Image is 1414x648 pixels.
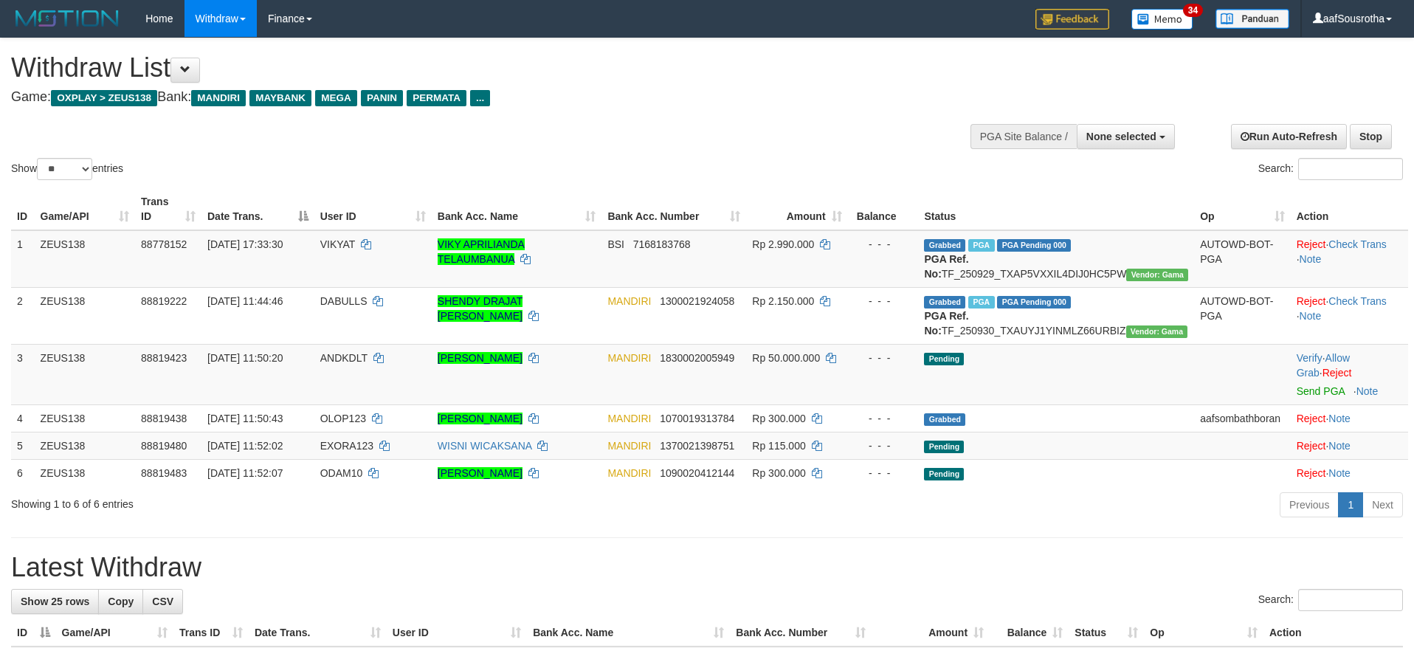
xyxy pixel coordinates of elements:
a: Run Auto-Refresh [1231,124,1347,149]
span: Rp 115.000 [752,440,805,452]
span: Vendor URL: https://trx31.1velocity.biz [1126,269,1188,281]
span: Copy 1830002005949 to clipboard [660,352,734,364]
th: Date Trans.: activate to sort column ascending [249,619,387,647]
a: [PERSON_NAME] [438,352,523,364]
a: Reject [1297,467,1326,479]
th: Date Trans.: activate to sort column descending [201,188,314,230]
span: Marked by aafchomsokheang [968,239,994,252]
a: Check Trans [1328,238,1387,250]
span: [DATE] 11:50:43 [207,413,283,424]
td: TF_250930_TXAUYJ1YINMLZ66URBIZ [918,287,1194,344]
a: Reject [1297,295,1326,307]
td: AUTOWD-BOT-PGA [1194,287,1291,344]
a: SHENDY DRAJAT [PERSON_NAME] [438,295,523,322]
th: Trans ID: activate to sort column ascending [173,619,249,647]
th: Game/API: activate to sort column ascending [35,188,135,230]
a: [PERSON_NAME] [438,413,523,424]
span: Grabbed [924,239,965,252]
td: 4 [11,404,35,432]
span: Rp 300.000 [752,467,805,479]
span: Copy 1090020412144 to clipboard [660,467,734,479]
h1: Withdraw List [11,53,928,83]
span: Copy 7168183768 to clipboard [633,238,691,250]
span: CSV [152,596,173,607]
div: - - - [854,438,913,453]
span: OXPLAY > ZEUS138 [51,90,157,106]
td: ZEUS138 [35,404,135,432]
span: 88819222 [141,295,187,307]
label: Show entries [11,158,123,180]
b: PGA Ref. No: [924,253,968,280]
th: User ID: activate to sort column ascending [314,188,432,230]
td: · [1291,432,1408,459]
a: Next [1362,492,1403,517]
div: - - - [854,351,913,365]
a: Reject [1297,413,1326,424]
a: Allow Grab [1297,352,1350,379]
span: Grabbed [924,296,965,309]
a: WISNI WICAKSANA [438,440,532,452]
span: MANDIRI [607,352,651,364]
a: Note [1300,310,1322,322]
a: Copy [98,589,143,614]
span: PANIN [361,90,403,106]
span: [DATE] 11:52:07 [207,467,283,479]
h4: Game: Bank: [11,90,928,105]
td: 6 [11,459,35,486]
td: · [1291,459,1408,486]
span: VIKYAT [320,238,355,250]
span: Copy 1070019313784 to clipboard [660,413,734,424]
span: OLOP123 [320,413,366,424]
td: aafsombathboran [1194,404,1291,432]
div: - - - [854,294,913,309]
th: ID: activate to sort column descending [11,619,56,647]
th: Bank Acc. Number: activate to sort column ascending [730,619,872,647]
td: ZEUS138 [35,432,135,459]
span: Marked by aafsolysreylen [968,296,994,309]
th: Op: activate to sort column ascending [1144,619,1263,647]
td: 5 [11,432,35,459]
td: · · [1291,287,1408,344]
span: Grabbed [924,413,965,426]
img: Button%20Memo.svg [1131,9,1193,30]
td: TF_250929_TXAP5VXXIL4DIJ0HC5PW [918,230,1194,288]
div: PGA Site Balance / [970,124,1077,149]
span: MANDIRI [607,295,651,307]
a: Note [1356,385,1379,397]
th: Balance: activate to sort column ascending [990,619,1069,647]
th: Bank Acc. Name: activate to sort column ascending [527,619,730,647]
span: Rp 2.990.000 [752,238,814,250]
td: 2 [11,287,35,344]
span: Rp 2.150.000 [752,295,814,307]
div: Showing 1 to 6 of 6 entries [11,491,578,511]
th: ID [11,188,35,230]
span: PERMATA [407,90,466,106]
span: [DATE] 11:44:46 [207,295,283,307]
a: CSV [142,589,183,614]
h1: Latest Withdraw [11,553,1403,582]
span: ANDKDLT [320,352,368,364]
span: Pending [924,468,964,480]
th: Bank Acc. Name: activate to sort column ascending [432,188,602,230]
span: PGA Pending [997,239,1071,252]
span: 88819438 [141,413,187,424]
span: BSI [607,238,624,250]
td: · · [1291,230,1408,288]
a: Verify [1297,352,1322,364]
span: Show 25 rows [21,596,89,607]
a: Previous [1280,492,1339,517]
img: Feedback.jpg [1035,9,1109,30]
a: Check Trans [1328,295,1387,307]
select: Showentries [37,158,92,180]
span: MEGA [315,90,357,106]
span: 34 [1183,4,1203,17]
th: Trans ID: activate to sort column ascending [135,188,201,230]
th: Op: activate to sort column ascending [1194,188,1291,230]
img: panduan.png [1215,9,1289,29]
span: MANDIRI [607,440,651,452]
a: Show 25 rows [11,589,99,614]
a: VIKY APRILIANDA TELAUMBANUA [438,238,525,265]
th: Bank Acc. Number: activate to sort column ascending [601,188,746,230]
a: Note [1300,253,1322,265]
a: Note [1328,440,1351,452]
